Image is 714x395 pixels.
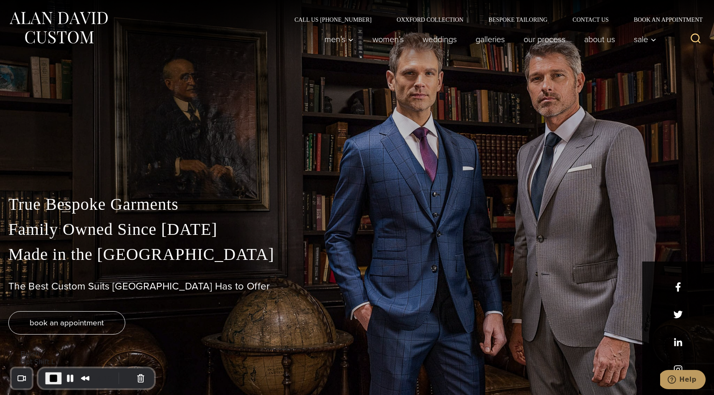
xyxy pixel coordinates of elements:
[282,17,706,23] nav: Secondary Navigation
[315,31,661,48] nav: Primary Navigation
[8,280,706,292] h1: The Best Custom Suits [GEOGRAPHIC_DATA] Has to Offer
[575,31,625,48] a: About Us
[30,317,104,329] span: book an appointment
[8,9,109,46] img: Alan David Custom
[8,311,125,335] a: book an appointment
[466,31,514,48] a: Galleries
[476,17,560,23] a: Bespoke Tailoring
[282,17,384,23] a: Call Us [PHONE_NUMBER]
[560,17,621,23] a: Contact Us
[413,31,466,48] a: weddings
[315,31,363,48] button: Child menu of Men’s
[660,370,706,391] iframe: Opens a widget where you can chat to one of our agents
[686,29,706,49] button: View Search Form
[625,31,661,48] button: Sale sub menu toggle
[384,17,476,23] a: Oxxford Collection
[363,31,413,48] a: Women’s
[621,17,706,23] a: Book an Appointment
[514,31,575,48] a: Our Process
[8,192,706,267] p: True Bespoke Garments Family Owned Since [DATE] Made in the [GEOGRAPHIC_DATA]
